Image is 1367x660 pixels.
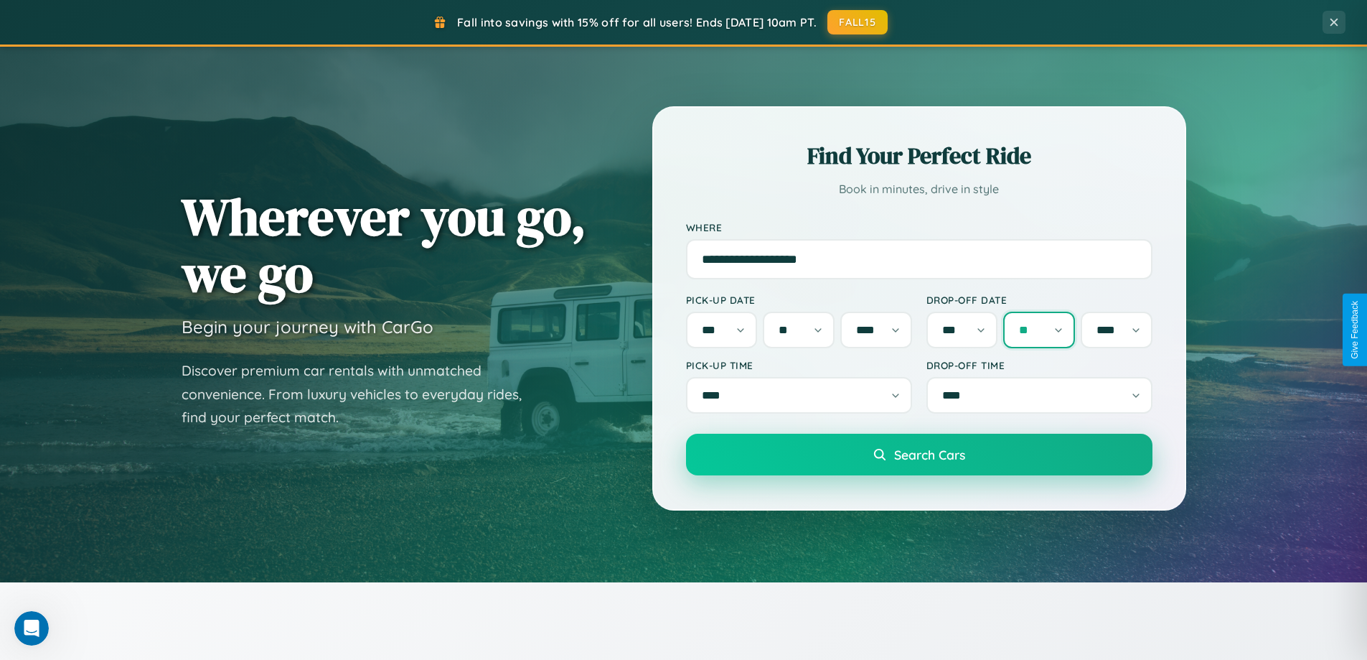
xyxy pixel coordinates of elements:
[686,221,1152,233] label: Where
[686,434,1152,475] button: Search Cars
[894,447,965,463] span: Search Cars
[686,140,1152,172] h2: Find Your Perfect Ride
[457,15,817,29] span: Fall into savings with 15% off for all users! Ends [DATE] 10am PT.
[926,294,1152,306] label: Drop-off Date
[686,179,1152,200] p: Book in minutes, drive in style
[1350,301,1360,359] div: Give Feedback
[827,10,888,34] button: FALL15
[182,316,433,338] h3: Begin your journey with CarGo
[926,359,1152,371] label: Drop-off Time
[686,359,912,371] label: Pick-up Time
[182,359,540,429] p: Discover premium car rentals with unmatched convenience. From luxury vehicles to everyday rides, ...
[686,294,912,306] label: Pick-up Date
[182,188,586,302] h1: Wherever you go, we go
[14,611,49,646] iframe: Intercom live chat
